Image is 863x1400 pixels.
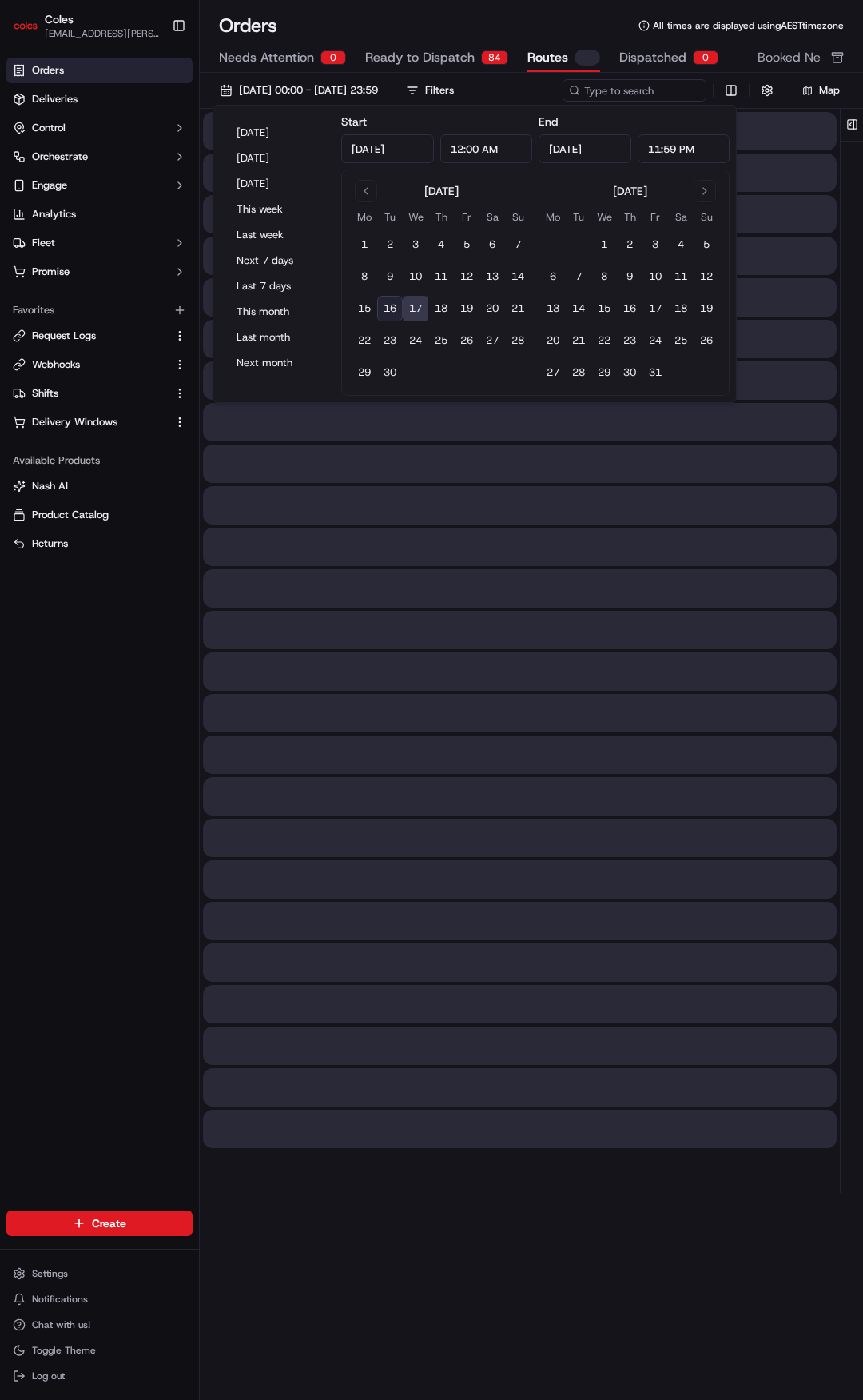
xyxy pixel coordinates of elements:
button: 16 [617,296,642,321]
span: Product Catalog [32,508,109,522]
span: Fleet [32,236,55,250]
button: 17 [642,296,668,321]
span: Pylon [159,271,193,283]
span: Control [32,121,66,135]
button: 28 [566,360,591,385]
button: Next month [229,352,325,374]
th: Friday [454,209,479,225]
button: Last month [229,326,325,349]
button: Webhooks [6,352,193,377]
button: 22 [352,328,377,353]
button: 15 [352,296,377,321]
span: Nash AI [32,479,68,493]
button: [DATE] 00:00 - [DATE] 23:59 [213,79,385,102]
span: API Documentation [151,232,257,248]
button: 24 [403,328,428,353]
label: Start [341,114,367,129]
span: Settings [32,1267,68,1280]
span: Knowledge Base [32,232,122,248]
img: Coles [13,13,38,38]
a: Shifts [13,386,167,401]
button: 29 [352,360,377,385]
button: 11 [428,264,454,289]
button: Go to next month [694,180,716,202]
button: 21 [505,296,531,321]
button: Promise [6,259,193,285]
input: Date [539,134,631,163]
button: This month [229,301,325,323]
button: Filters [399,79,461,102]
div: Favorites [6,297,193,323]
button: 10 [642,264,668,289]
button: Settings [6,1262,193,1285]
span: Create [92,1215,126,1231]
button: 1 [591,232,617,257]
a: Analytics [6,201,193,227]
button: Notifications [6,1288,193,1310]
button: 4 [668,232,694,257]
th: Thursday [428,209,454,225]
button: Go to previous month [355,180,377,202]
th: Wednesday [591,209,617,225]
button: 18 [668,296,694,321]
button: 7 [566,264,591,289]
span: Returns [32,536,68,551]
button: Product Catalog [6,502,193,528]
label: End [539,114,558,129]
button: 27 [479,328,505,353]
button: 22 [591,328,617,353]
th: Friday [642,209,668,225]
button: 28 [505,328,531,353]
button: 13 [479,264,505,289]
a: Deliveries [6,86,193,112]
a: Returns [13,536,186,551]
button: Last week [229,224,325,246]
button: 9 [617,264,642,289]
button: ColesColes[EMAIL_ADDRESS][PERSON_NAME][PERSON_NAME][DOMAIN_NAME] [6,6,165,45]
button: 5 [694,232,719,257]
button: 27 [540,360,566,385]
th: Tuesday [566,209,591,225]
span: [DATE] 00:00 - [DATE] 23:59 [239,83,378,98]
div: Start new chat [54,153,262,169]
p: Welcome 👋 [16,64,291,90]
button: 7 [505,232,531,257]
button: 6 [479,232,505,257]
button: Start new chat [272,158,291,177]
th: Wednesday [403,209,428,225]
input: Date [341,134,434,163]
input: Type to search [563,79,706,102]
span: Deliveries [32,92,78,106]
a: 📗Knowledge Base [10,225,129,254]
span: Chat with us! [32,1318,90,1331]
button: Delivery Windows [6,409,193,435]
div: [DATE] [613,183,647,199]
th: Monday [352,209,377,225]
button: Create [6,1211,193,1236]
button: 5 [454,232,479,257]
div: Available Products [6,448,193,473]
span: Analytics [32,207,76,221]
a: Powered byPylon [113,270,193,283]
button: Orchestrate [6,144,193,170]
button: 9 [377,264,403,289]
a: Request Logs [13,329,167,343]
button: 3 [642,232,668,257]
button: 2 [377,232,403,257]
button: 30 [377,360,403,385]
th: Monday [540,209,566,225]
img: Nash [16,16,48,48]
th: Thursday [617,209,642,225]
button: 8 [591,264,617,289]
button: 14 [566,296,591,321]
button: 20 [540,328,566,353]
span: Delivery Windows [32,415,117,429]
span: Orders [32,63,64,78]
button: Chat with us! [6,1314,193,1336]
div: Filters [425,83,454,98]
span: Toggle Theme [32,1344,96,1357]
button: 8 [352,264,377,289]
button: 3 [403,232,428,257]
input: Time [638,134,730,163]
button: 23 [377,328,403,353]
